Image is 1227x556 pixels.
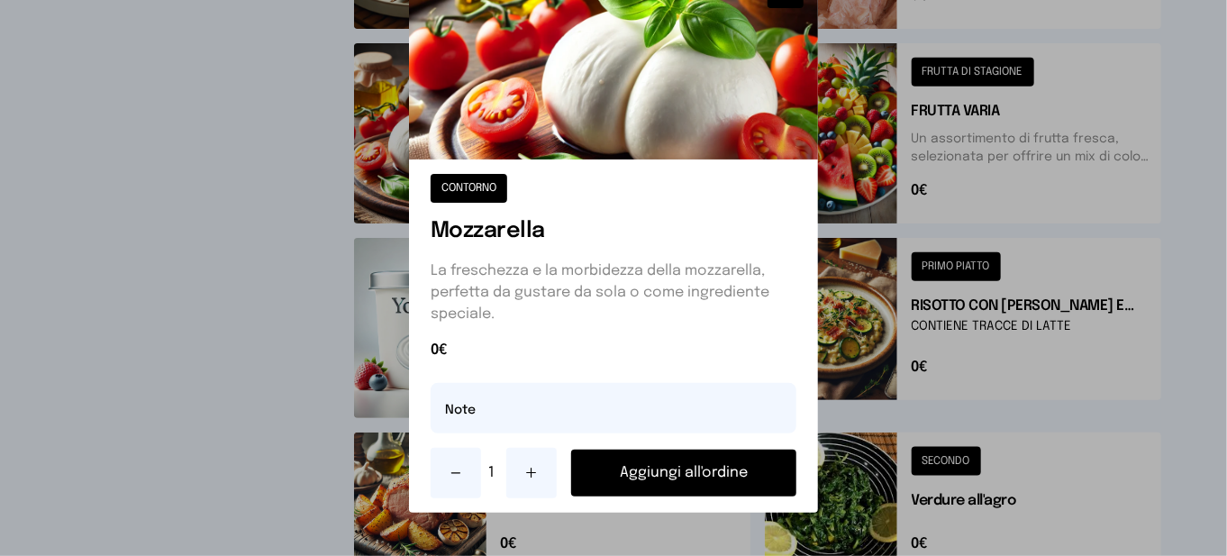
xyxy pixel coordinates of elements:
span: 0€ [431,340,796,361]
button: CONTORNO [431,174,507,203]
h1: Mozzarella [431,217,796,246]
button: Aggiungi all'ordine [571,450,796,497]
p: La freschezza e la morbidezza della mozzarella, perfetta da gustare da sola o come ingrediente sp... [431,260,796,325]
span: 1 [488,462,499,484]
